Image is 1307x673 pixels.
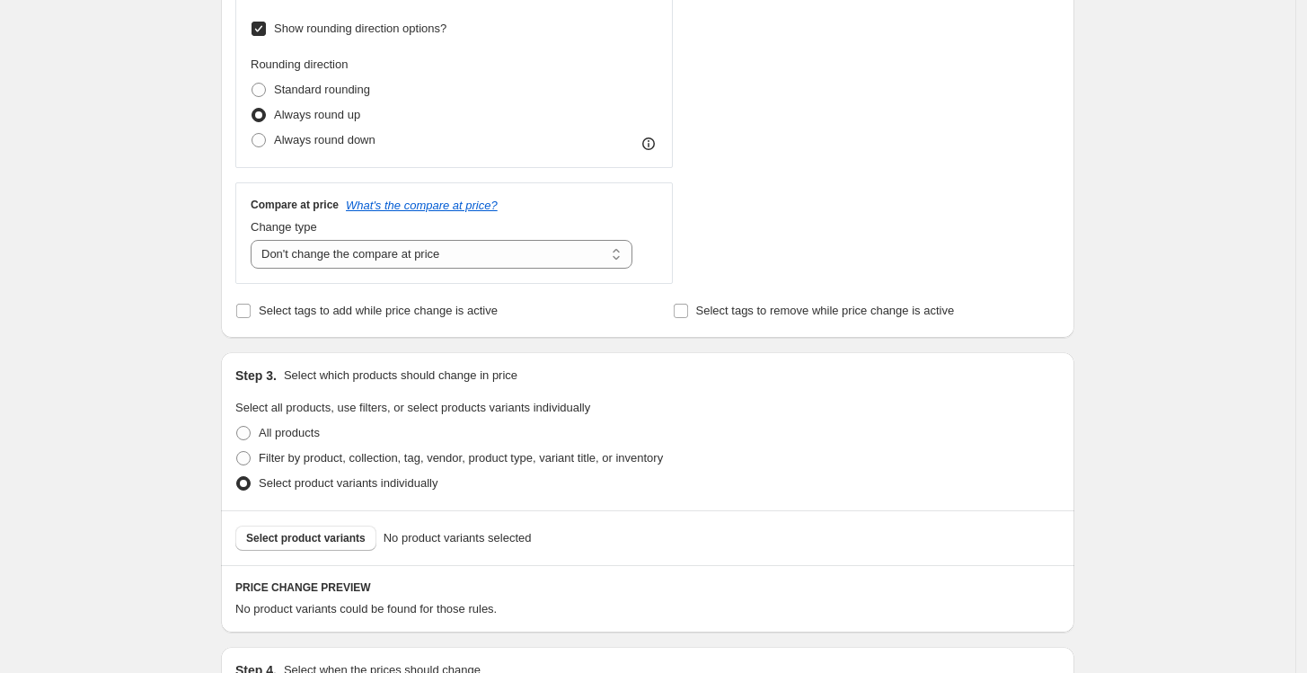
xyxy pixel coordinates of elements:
[235,367,277,385] h2: Step 3.
[274,22,446,35] span: Show rounding direction options?
[274,83,370,96] span: Standard rounding
[251,220,317,234] span: Change type
[696,304,955,317] span: Select tags to remove while price change is active
[251,198,339,212] h3: Compare at price
[259,476,437,490] span: Select product variants individually
[246,531,366,545] span: Select product variants
[235,602,497,615] span: No product variants could be found for those rules.
[251,58,348,71] span: Rounding direction
[235,526,376,551] button: Select product variants
[235,401,590,414] span: Select all products, use filters, or select products variants individually
[259,304,498,317] span: Select tags to add while price change is active
[259,451,663,465] span: Filter by product, collection, tag, vendor, product type, variant title, or inventory
[274,108,360,121] span: Always round up
[346,199,498,212] button: What's the compare at price?
[259,426,320,439] span: All products
[284,367,517,385] p: Select which products should change in price
[384,529,532,547] span: No product variants selected
[235,580,1060,595] h6: PRICE CHANGE PREVIEW
[274,133,375,146] span: Always round down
